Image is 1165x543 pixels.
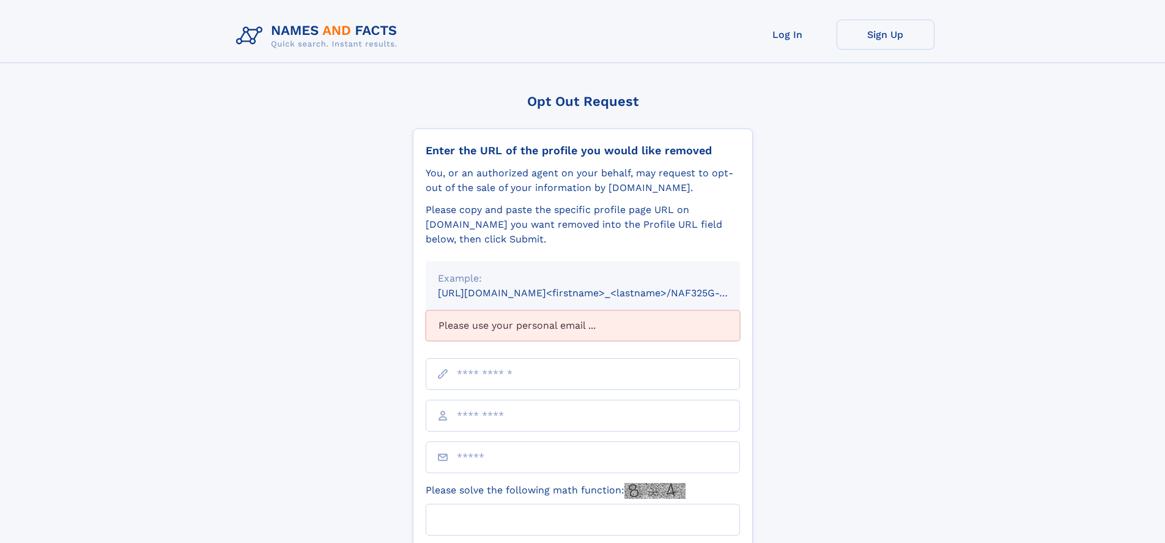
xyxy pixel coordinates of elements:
div: Please copy and paste the specific profile page URL on [DOMAIN_NAME] you want removed into the Pr... [426,203,740,247]
label: Please solve the following math function: [426,483,686,499]
img: Logo Names and Facts [231,20,407,53]
div: Enter the URL of the profile you would like removed [426,144,740,157]
div: Example: [438,271,728,286]
div: You, or an authorized agent on your behalf, may request to opt-out of the sale of your informatio... [426,166,740,195]
a: Log In [739,20,837,50]
small: [URL][DOMAIN_NAME]<firstname>_<lastname>/NAF325G-xxxxxxxx [438,287,763,299]
a: Sign Up [837,20,934,50]
div: Opt Out Request [413,94,753,109]
div: Please use your personal email ... [426,310,740,341]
